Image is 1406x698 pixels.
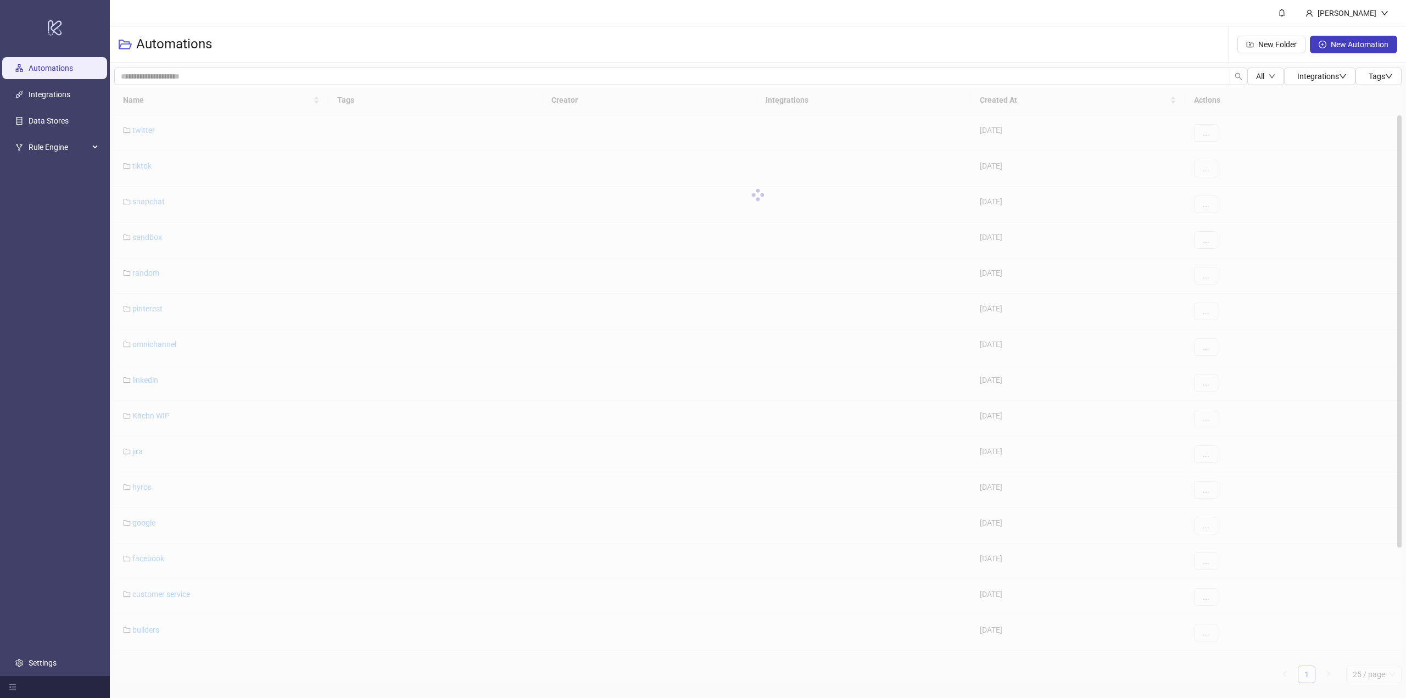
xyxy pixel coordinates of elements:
button: New Automation [1310,36,1397,53]
span: menu-fold [9,683,16,691]
a: Automations [29,64,73,72]
span: down [1381,9,1388,17]
a: Data Stores [29,116,69,125]
button: Alldown [1247,68,1284,85]
a: Integrations [29,90,70,99]
span: down [1339,72,1347,80]
h3: Automations [136,36,212,53]
span: plus-circle [1319,41,1326,48]
span: All [1256,72,1264,81]
div: [PERSON_NAME] [1313,7,1381,19]
span: Rule Engine [29,136,89,158]
span: user [1305,9,1313,17]
button: Tagsdown [1355,68,1402,85]
button: New Folder [1237,36,1305,53]
span: New Automation [1331,40,1388,49]
span: New Folder [1258,40,1297,49]
span: Integrations [1297,72,1347,81]
span: down [1385,72,1393,80]
span: Tags [1369,72,1393,81]
span: folder-add [1246,41,1254,48]
span: bell [1278,9,1286,16]
span: search [1235,72,1242,80]
span: fork [15,143,23,151]
span: down [1269,73,1275,80]
a: Settings [29,658,57,667]
span: folder-open [119,38,132,51]
button: Integrationsdown [1284,68,1355,85]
